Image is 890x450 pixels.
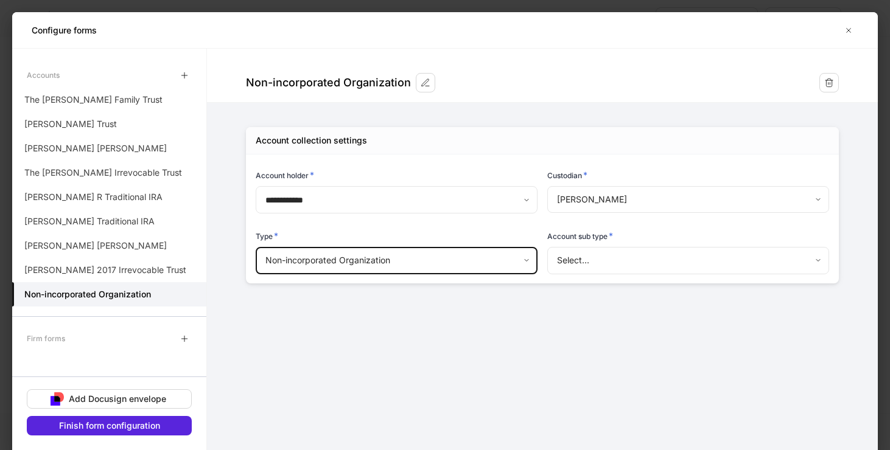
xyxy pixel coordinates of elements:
h6: Account sub type [547,230,613,242]
a: [PERSON_NAME] [PERSON_NAME] [12,234,206,258]
div: Select... [547,247,829,274]
button: Add Docusign envelope [27,389,192,409]
h6: Custodian [547,169,587,181]
button: Finish form configuration [27,416,192,435]
p: [PERSON_NAME] Traditional IRA [24,215,155,227]
h5: Non-incorporated Organization [24,288,151,300]
p: [PERSON_NAME] [PERSON_NAME] [24,240,167,252]
p: The [PERSON_NAME] Irrevocable Trust [24,167,182,179]
p: [PERSON_NAME] Trust [24,118,117,130]
div: Firm forms [27,328,65,349]
a: The [PERSON_NAME] Family Trust [12,88,206,112]
div: Add Docusign envelope [69,393,166,405]
div: Non-incorporated Organization [246,75,411,90]
p: [PERSON_NAME] R Traditional IRA [24,191,163,203]
a: [PERSON_NAME] R Traditional IRA [12,185,206,209]
h6: Account holder [256,169,314,181]
h6: Type [256,230,278,242]
div: Finish form configuration [59,420,160,432]
a: Non-incorporated Organization [12,282,206,306]
a: The [PERSON_NAME] Irrevocable Trust [12,161,206,185]
div: [PERSON_NAME] [547,186,829,213]
p: [PERSON_NAME] 2017 Irrevocable Trust [24,264,186,276]
h5: Configure forms [32,24,97,36]
div: Non-incorporated Organization [256,247,537,274]
div: Account collection settings [256,134,367,147]
div: Accounts [27,64,60,86]
a: [PERSON_NAME] 2017 Irrevocable Trust [12,258,206,282]
a: [PERSON_NAME] [PERSON_NAME] [12,136,206,161]
p: [PERSON_NAME] [PERSON_NAME] [24,142,167,154]
p: The [PERSON_NAME] Family Trust [24,94,163,106]
a: [PERSON_NAME] Traditional IRA [12,209,206,234]
a: [PERSON_NAME] Trust [12,112,206,136]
